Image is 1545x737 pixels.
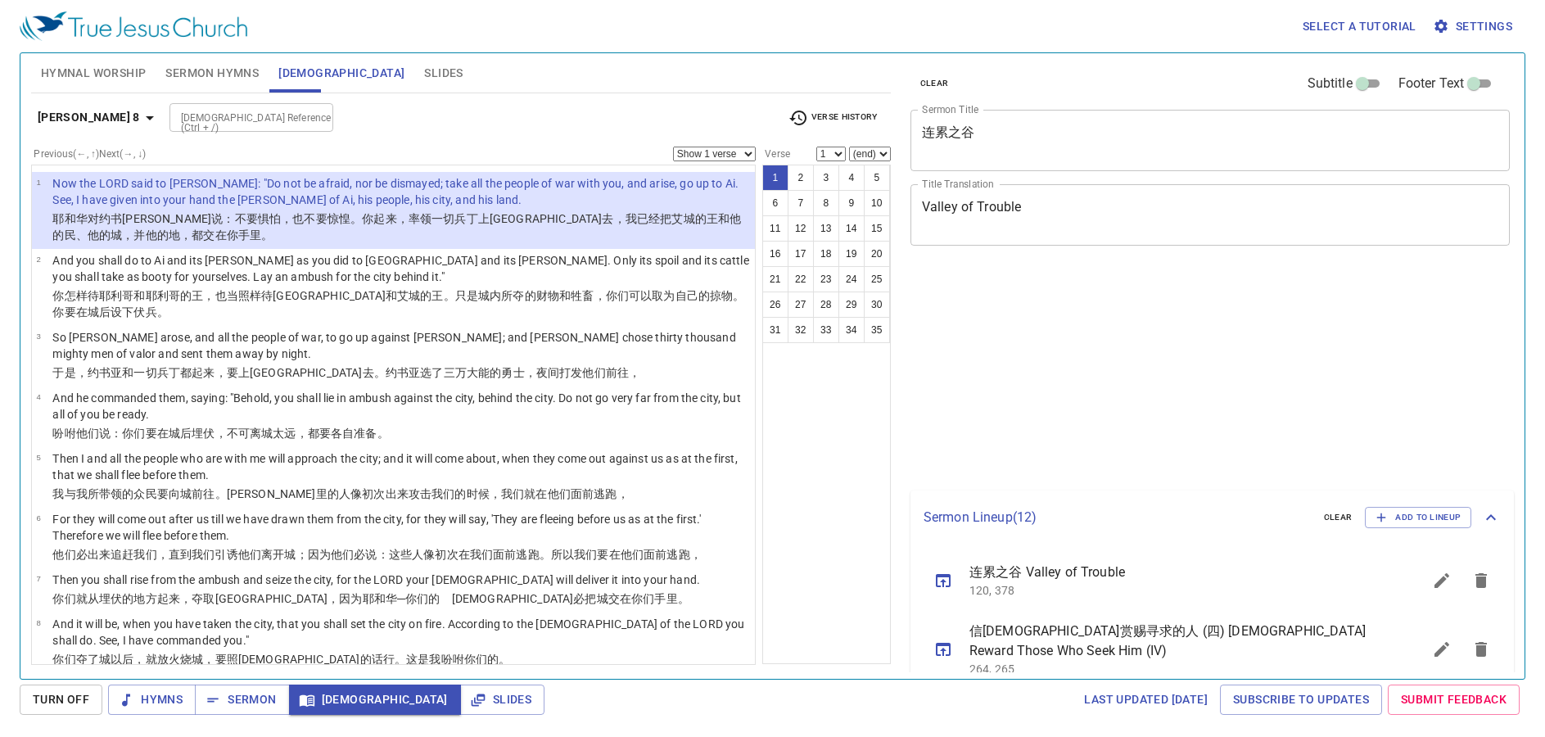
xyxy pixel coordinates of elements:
p: 他们必出来 [52,546,750,563]
a: Submit Feedback [1388,685,1520,715]
span: Footer Text [1398,74,1465,93]
wh2865: 。你起来 [52,212,741,242]
span: Turn Off [33,690,89,710]
button: 20 [864,241,890,267]
wh4428: ，也当照样待 [52,289,744,319]
button: 4 [838,165,865,191]
wh5971: 、他的城 [76,228,273,242]
button: 12 [788,215,814,242]
p: 我与我所带领的众民 [52,486,750,502]
button: 11 [762,215,788,242]
span: [DEMOGRAPHIC_DATA] [278,63,404,84]
span: Sermon Hymns [165,63,259,84]
span: Slides [473,690,531,710]
wh3423: [GEOGRAPHIC_DATA] [215,592,689,605]
button: Turn Off [20,685,102,715]
wh5857: 和艾城的王 [52,289,744,319]
button: 22 [788,266,814,292]
wh8610: 城 [99,653,511,666]
button: 7 [788,190,814,216]
wh5892: 后 [99,305,169,319]
span: Last updated [DATE] [1084,690,1208,710]
button: 21 [762,266,788,292]
wh3559: 。 [377,427,389,440]
button: 26 [762,292,788,318]
span: [DEMOGRAPHIC_DATA] [302,690,448,710]
wh6440: 逃跑 [666,548,701,561]
button: 23 [813,266,839,292]
p: 120, 378 [969,582,1383,599]
wh6213: [GEOGRAPHIC_DATA] [52,289,744,319]
wh5423: 他们离开城 [238,548,702,561]
wh2428: ，夜间 [525,366,641,379]
wh559: ：不要惧怕 [52,212,741,242]
p: 吩咐 [52,425,750,441]
p: And it will be, when you have taken the city, that you shall set the city on fire. According to t... [52,616,750,649]
button: 2 [788,165,814,191]
span: Subscribe to Updates [1233,690,1369,710]
p: And you shall do to Ai and its [PERSON_NAME] as you did to [GEOGRAPHIC_DATA] and its [PERSON_NAME... [52,252,750,285]
wh3068: ─你们的 [DEMOGRAPHIC_DATA] [397,592,689,605]
wh6440: 逃跑 [516,548,701,561]
wh3068: 对约书[PERSON_NAME] [52,212,741,242]
wh6965: ，夺取 [180,592,689,605]
button: [DEMOGRAPHIC_DATA] [289,685,461,715]
button: 14 [838,215,865,242]
span: 连累之谷 Valley of Trouble [969,563,1383,582]
button: 24 [838,266,865,292]
wh5892: 后 [180,427,389,440]
span: 4 [36,392,40,401]
wh3091: 和一切兵丁 [122,366,640,379]
button: 29 [838,292,865,318]
wh7223: 在我们面前 [459,548,702,561]
wh3091: 说 [52,212,741,242]
p: 你们夺了 [52,651,750,667]
wh6680: 你们的。 [464,653,511,666]
wh5414: 在你手 [215,228,273,242]
wh5927: [GEOGRAPHIC_DATA] [250,366,640,379]
p: Then you shall rise from the ambush and seize the city, for the LORD your [DEMOGRAPHIC_DATA] will... [52,572,700,588]
wh6965: ，率领 [52,212,741,242]
wh5892: ；因为他们必说 [296,548,702,561]
button: 35 [864,317,890,343]
button: 16 [762,241,788,267]
wh1368: 的勇士 [490,366,640,379]
p: 你们就从埋伏 [52,590,700,607]
wh5892: 前往 [192,487,629,500]
img: True Jesus Church [20,11,247,41]
p: 你怎样待 [52,287,750,320]
span: Settings [1436,16,1512,37]
wh3027: 里。 [250,228,273,242]
span: 5 [36,453,40,462]
span: Subtitle [1308,74,1353,93]
button: 25 [864,266,890,292]
button: 30 [864,292,890,318]
textarea: Valley of Trouble [922,199,1499,230]
button: 3 [813,165,839,191]
a: Last updated [DATE] [1077,685,1214,715]
wh5892: ，因为耶和华 [328,592,689,605]
wh310: 设下 [111,305,169,319]
span: Add to Lineup [1376,510,1461,525]
wh6213: 。这是我吩咐 [395,653,511,666]
button: 6 [762,190,788,216]
button: 33 [813,317,839,343]
wh6680: 他们说 [76,427,389,440]
span: 1 [36,178,40,187]
wh5127: ， [617,487,629,500]
wh430: 必把城 [573,592,689,605]
wh7760: 伏兵 [133,305,168,319]
wh5892: ，要照[DEMOGRAPHIC_DATA] [203,653,510,666]
span: 信[DEMOGRAPHIC_DATA]赏赐寻求的人 (四) [DEMOGRAPHIC_DATA] Reward Those Who Seek Him (IV) [969,622,1383,661]
p: Now the LORD said to [PERSON_NAME]: "Do not be afraid, nor be dismayed; take all the people of wa... [52,175,750,208]
wh559: ：这些人像初次 [377,548,702,561]
wh3405: 和耶利哥的王 [52,289,744,319]
wh5857: 去。约书亚 [363,366,641,379]
wh3027: 交 [608,592,689,605]
wh3372: ，也不要惊惶 [52,212,741,242]
p: 于是，约书亚 [52,364,750,381]
input: Type Bible Reference [174,108,301,127]
span: 7 [36,574,40,583]
span: 6 [36,513,40,522]
wh3318: 攻击 [409,487,629,500]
